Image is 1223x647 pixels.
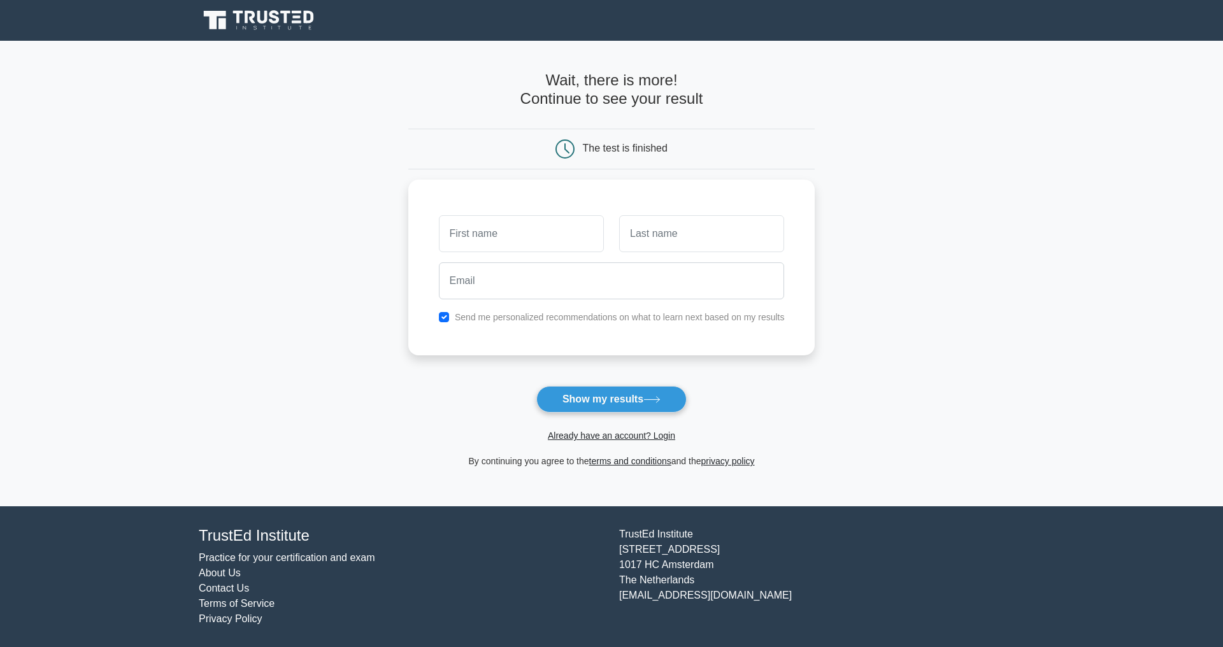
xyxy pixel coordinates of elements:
button: Show my results [536,386,687,413]
a: About Us [199,567,241,578]
label: Send me personalized recommendations on what to learn next based on my results [455,312,785,322]
div: The test is finished [583,143,668,153]
input: First name [439,215,604,252]
input: Last name [619,215,784,252]
a: privacy policy [701,456,755,466]
a: terms and conditions [589,456,671,466]
a: Terms of Service [199,598,275,609]
div: TrustEd Institute [STREET_ADDRESS] 1017 HC Amsterdam The Netherlands [EMAIL_ADDRESS][DOMAIN_NAME] [611,527,1032,627]
a: Already have an account? Login [548,430,675,441]
a: Privacy Policy [199,613,262,624]
input: Email [439,262,785,299]
h4: Wait, there is more! Continue to see your result [408,71,815,108]
a: Contact Us [199,583,249,594]
div: By continuing you agree to the and the [401,453,823,469]
a: Practice for your certification and exam [199,552,375,563]
h4: TrustEd Institute [199,527,604,545]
